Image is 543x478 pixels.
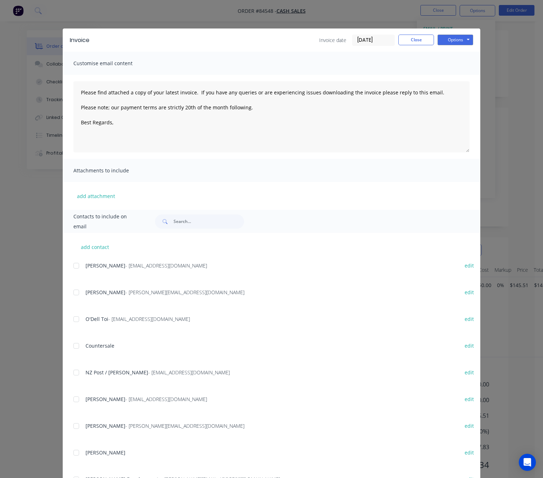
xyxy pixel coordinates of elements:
[86,449,125,456] span: [PERSON_NAME]
[73,166,152,176] span: Attachments to include
[460,261,478,270] button: edit
[460,314,478,324] button: edit
[86,369,148,376] span: NZ Post / [PERSON_NAME]
[519,454,536,471] div: Open Intercom Messenger
[73,212,137,232] span: Contacts to include on email
[460,421,478,431] button: edit
[86,262,125,269] span: [PERSON_NAME]
[86,396,125,402] span: [PERSON_NAME]
[174,214,244,229] input: Search...
[73,191,119,201] button: add attachment
[319,36,346,44] span: Invoice date
[73,58,152,68] span: Customise email content
[70,36,89,45] div: Invoice
[125,262,207,269] span: - [EMAIL_ADDRESS][DOMAIN_NAME]
[125,396,207,402] span: - [EMAIL_ADDRESS][DOMAIN_NAME]
[86,342,114,349] span: Countersale
[125,422,244,429] span: - [PERSON_NAME][EMAIL_ADDRESS][DOMAIN_NAME]
[460,341,478,350] button: edit
[86,289,125,296] span: [PERSON_NAME]
[86,422,125,429] span: [PERSON_NAME]
[125,289,244,296] span: - [PERSON_NAME][EMAIL_ADDRESS][DOMAIN_NAME]
[460,368,478,377] button: edit
[148,369,230,376] span: - [EMAIL_ADDRESS][DOMAIN_NAME]
[438,35,473,45] button: Options
[460,394,478,404] button: edit
[460,448,478,457] button: edit
[398,35,434,45] button: Close
[460,287,478,297] button: edit
[73,81,470,152] textarea: Please find attached a copy of your latest invoice. If you have any queries or are experiencing i...
[73,241,116,252] button: add contact
[108,316,190,322] span: - [EMAIL_ADDRESS][DOMAIN_NAME]
[86,316,108,322] span: O'Dell Toi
